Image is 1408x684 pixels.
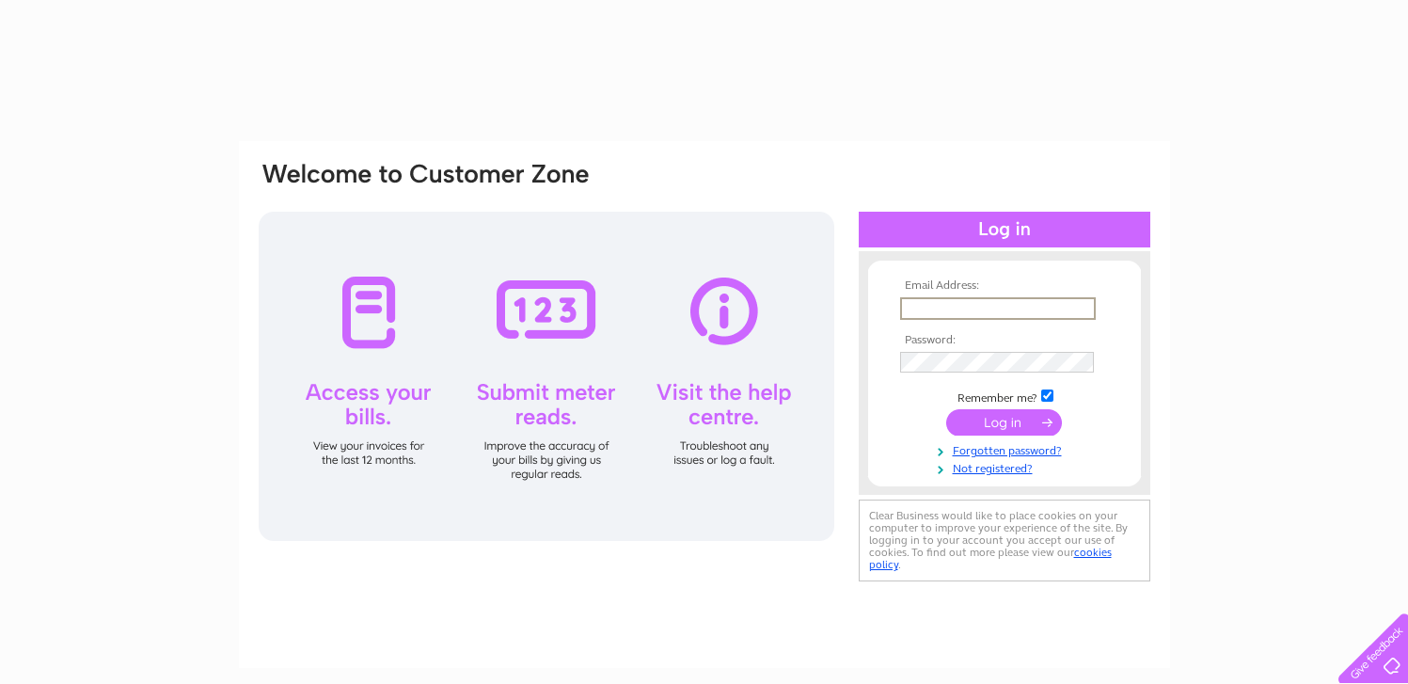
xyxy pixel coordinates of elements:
input: Submit [946,409,1062,436]
a: cookies policy [869,546,1112,571]
a: Not registered? [900,458,1114,476]
th: Email Address: [895,279,1114,293]
th: Password: [895,334,1114,347]
a: Forgotten password? [900,440,1114,458]
td: Remember me? [895,387,1114,406]
div: Clear Business would like to place cookies on your computer to improve your experience of the sit... [859,500,1150,581]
